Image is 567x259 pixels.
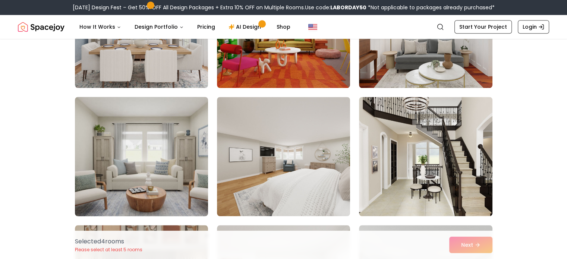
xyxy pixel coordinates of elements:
img: Room room-82 [72,94,211,219]
span: *Not applicable to packages already purchased* [366,4,495,11]
a: AI Design [223,19,269,34]
button: How It Works [73,19,127,34]
p: Selected 4 room s [75,237,142,246]
img: United States [308,22,317,31]
div: [DATE] Design Fest – Get 50% OFF All Design Packages + Extra 10% OFF on Multiple Rooms. [73,4,495,11]
span: Use code: [305,4,366,11]
img: Spacejoy Logo [18,19,64,34]
button: Design Portfolio [129,19,190,34]
img: Room room-83 [217,97,350,216]
nav: Main [73,19,296,34]
a: Shop [271,19,296,34]
b: LABORDAY50 [330,4,366,11]
a: Start Your Project [454,20,512,34]
nav: Global [18,15,549,39]
p: Please select at least 5 rooms [75,247,142,253]
a: Spacejoy [18,19,64,34]
a: Login [518,20,549,34]
img: Room room-84 [359,97,492,216]
a: Pricing [191,19,221,34]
